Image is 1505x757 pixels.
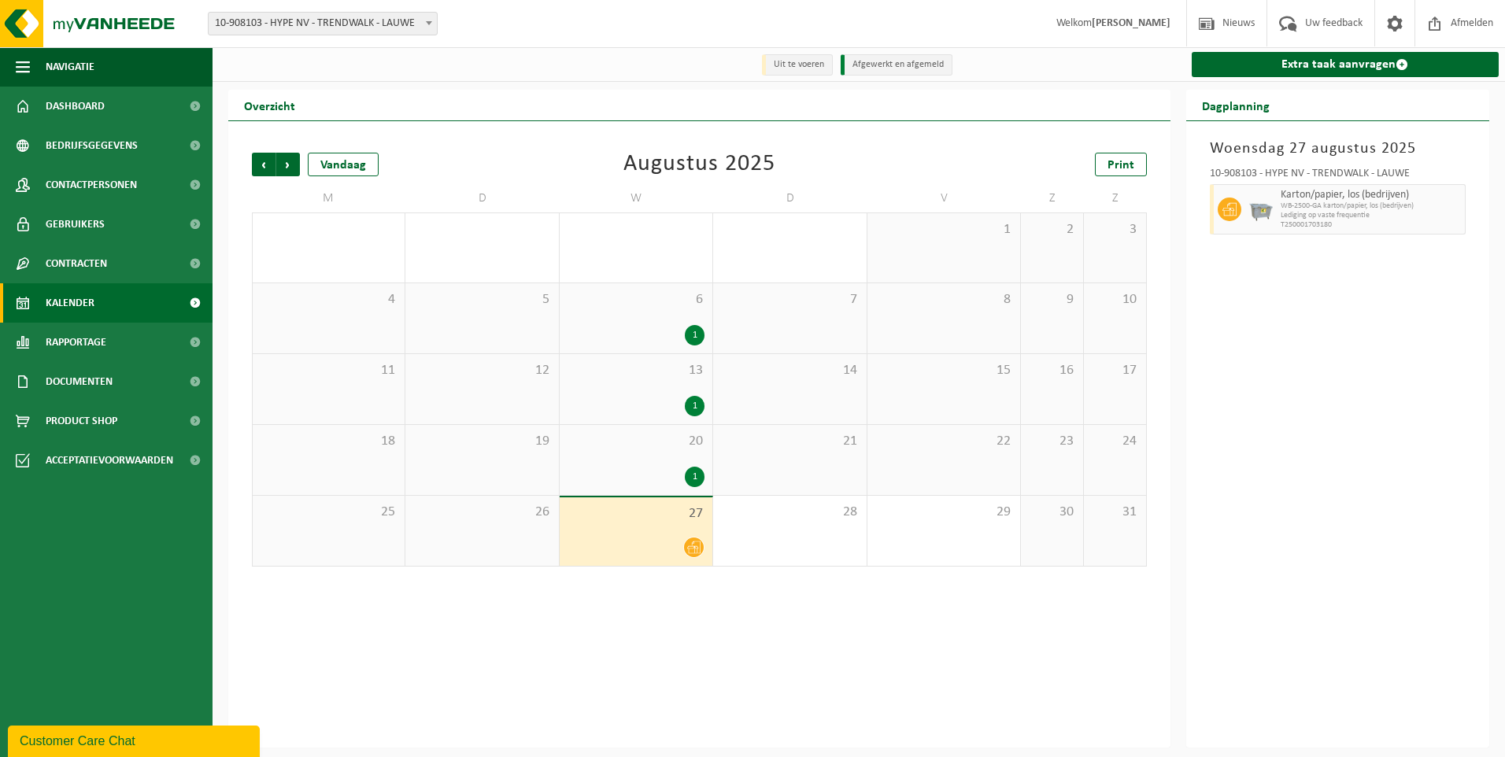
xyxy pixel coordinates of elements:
[1095,153,1147,176] a: Print
[1029,362,1075,379] span: 16
[721,362,858,379] span: 14
[208,12,438,35] span: 10-908103 - HYPE NV - TRENDWALK - LAUWE
[1021,184,1084,212] td: Z
[568,505,704,523] span: 27
[841,54,952,76] li: Afgewerkt en afgemeld
[1029,504,1075,521] span: 30
[685,396,704,416] div: 1
[8,722,263,757] iframe: chat widget
[1092,433,1138,450] span: 24
[1186,90,1285,120] h2: Dagplanning
[228,90,311,120] h2: Overzicht
[1029,433,1075,450] span: 23
[1084,184,1147,212] td: Z
[261,291,397,308] span: 4
[1029,221,1075,238] span: 2
[1092,17,1170,29] strong: [PERSON_NAME]
[1210,137,1466,161] h3: Woensdag 27 augustus 2025
[1210,168,1466,184] div: 10-908103 - HYPE NV - TRENDWALK - LAUWE
[308,153,379,176] div: Vandaag
[568,362,704,379] span: 13
[405,184,559,212] td: D
[762,54,833,76] li: Uit te voeren
[261,504,397,521] span: 25
[875,433,1012,450] span: 22
[1281,220,1462,230] span: T250001703180
[46,126,138,165] span: Bedrijfsgegevens
[1281,201,1462,211] span: WB-2500-GA karton/papier, los (bedrijven)
[46,362,113,401] span: Documenten
[252,153,275,176] span: Vorige
[875,504,1012,521] span: 29
[1249,198,1273,221] img: WB-2500-GAL-GY-01
[721,291,858,308] span: 7
[875,221,1012,238] span: 1
[875,362,1012,379] span: 15
[261,362,397,379] span: 11
[721,433,858,450] span: 21
[1281,189,1462,201] span: Karton/papier, los (bedrijven)
[1092,362,1138,379] span: 17
[252,184,405,212] td: M
[276,153,300,176] span: Volgende
[721,504,858,521] span: 28
[46,165,137,205] span: Contactpersonen
[413,433,550,450] span: 19
[875,291,1012,308] span: 8
[568,291,704,308] span: 6
[46,244,107,283] span: Contracten
[1281,211,1462,220] span: Lediging op vaste frequentie
[413,362,550,379] span: 12
[413,291,550,308] span: 5
[568,433,704,450] span: 20
[413,504,550,521] span: 26
[560,184,713,212] td: W
[209,13,437,35] span: 10-908103 - HYPE NV - TRENDWALK - LAUWE
[46,323,106,362] span: Rapportage
[46,205,105,244] span: Gebruikers
[623,153,775,176] div: Augustus 2025
[1029,291,1075,308] span: 9
[46,401,117,441] span: Product Shop
[1192,52,1499,77] a: Extra taak aanvragen
[867,184,1021,212] td: V
[261,433,397,450] span: 18
[1107,159,1134,172] span: Print
[1092,504,1138,521] span: 31
[713,184,867,212] td: D
[46,87,105,126] span: Dashboard
[46,441,173,480] span: Acceptatievoorwaarden
[685,325,704,345] div: 1
[1092,291,1138,308] span: 10
[1092,221,1138,238] span: 3
[46,47,94,87] span: Navigatie
[46,283,94,323] span: Kalender
[685,467,704,487] div: 1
